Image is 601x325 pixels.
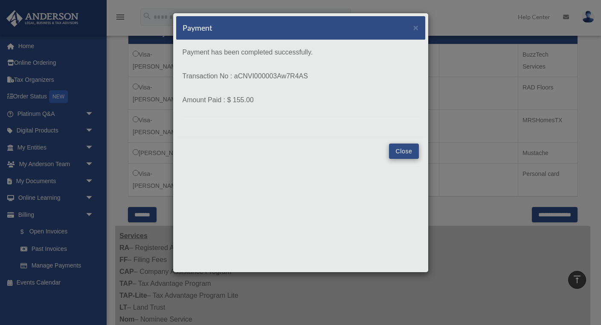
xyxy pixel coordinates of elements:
button: Close [389,144,418,159]
p: Amount Paid : $ 155.00 [183,94,419,106]
p: Transaction No : aCNVI000003Aw7R4AS [183,70,419,82]
p: Payment has been completed successfully. [183,46,419,58]
span: × [413,23,419,32]
button: Close [413,23,419,32]
h5: Payment [183,23,212,33]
